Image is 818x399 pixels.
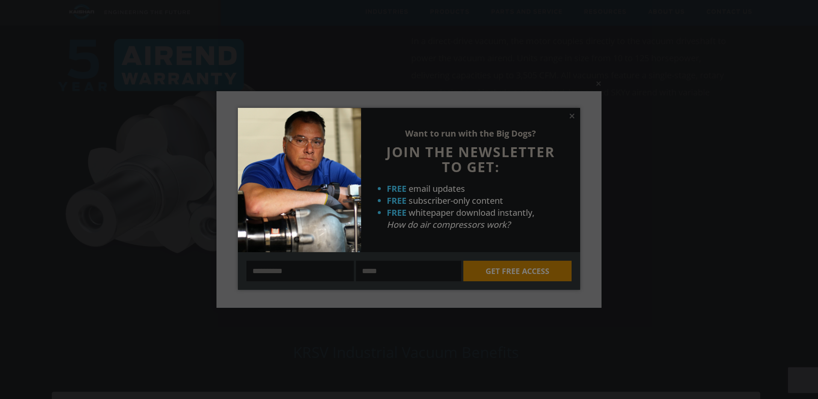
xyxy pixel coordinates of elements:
button: GET FREE ACCESS [463,261,572,281]
em: How do air compressors work? [387,219,510,230]
input: Email [356,261,461,281]
strong: FREE [387,195,406,206]
button: Close [568,112,576,120]
input: Name: [246,261,354,281]
strong: FREE [387,183,406,194]
span: subscriber-only content [409,195,503,206]
span: JOIN THE NEWSLETTER TO GET: [386,143,555,176]
span: whitepaper download instantly, [409,207,534,218]
strong: Want to run with the Big Dogs? [405,128,536,139]
span: email updates [409,183,465,194]
strong: FREE [387,207,406,218]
